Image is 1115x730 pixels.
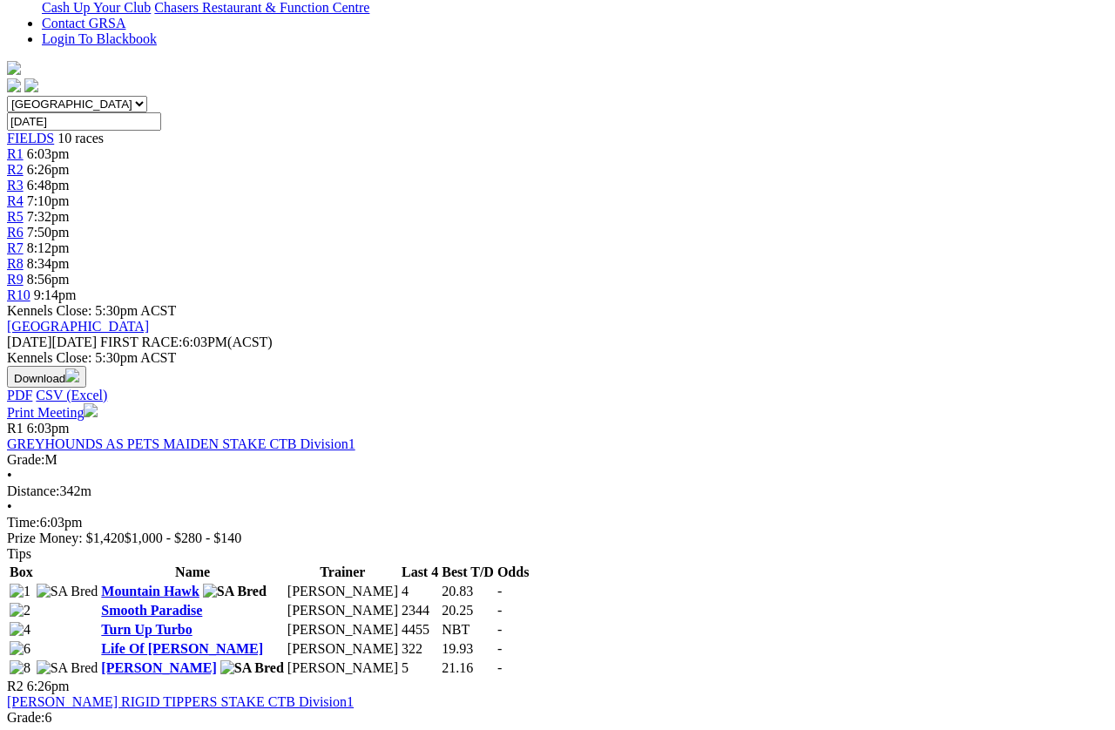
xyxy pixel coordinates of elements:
td: [PERSON_NAME] [287,640,399,658]
a: [PERSON_NAME] [101,660,216,675]
span: 7:10pm [27,193,70,208]
th: Trainer [287,564,399,581]
td: 21.16 [441,659,495,677]
a: R2 [7,162,24,177]
td: [PERSON_NAME] [287,659,399,677]
a: R6 [7,225,24,240]
a: GREYHOUNDS AS PETS MAIDEN STAKE CTB Division1 [7,436,355,451]
td: 4455 [401,621,439,639]
span: • [7,499,12,514]
a: R8 [7,256,24,271]
a: R3 [7,178,24,193]
span: 6:03pm [27,421,70,436]
a: R4 [7,193,24,208]
a: Turn Up Turbo [101,622,192,637]
a: R1 [7,146,24,161]
span: 7:50pm [27,225,70,240]
span: Box [10,564,33,579]
span: $1,000 - $280 - $140 [125,531,242,545]
span: R1 [7,421,24,436]
th: Odds [497,564,530,581]
span: [DATE] [7,335,97,349]
td: [PERSON_NAME] [287,583,399,600]
span: 6:26pm [27,162,70,177]
td: [PERSON_NAME] [287,621,399,639]
input: Select date [7,112,161,131]
img: 6 [10,641,30,657]
a: R5 [7,209,24,224]
div: 6 [7,710,1108,726]
a: Life Of [PERSON_NAME] [101,641,263,656]
span: - [497,622,502,637]
span: Kennels Close: 5:30pm ACST [7,303,176,318]
span: 9:14pm [34,287,77,302]
span: • [7,468,12,483]
span: 8:56pm [27,272,70,287]
td: 4 [401,583,439,600]
span: FIRST RACE: [100,335,182,349]
div: 342m [7,483,1108,499]
a: PDF [7,388,32,402]
span: 6:26pm [27,679,70,693]
a: CSV (Excel) [36,388,107,402]
span: 6:48pm [27,178,70,193]
img: SA Bred [203,584,267,599]
td: [PERSON_NAME] [287,602,399,619]
img: SA Bred [37,660,98,676]
a: Mountain Hawk [101,584,199,598]
img: 4 [10,622,30,638]
span: 6:03pm [27,146,70,161]
a: [GEOGRAPHIC_DATA] [7,319,149,334]
a: Print Meeting [7,405,98,420]
td: 2344 [401,602,439,619]
button: Download [7,366,86,388]
td: 322 [401,640,439,658]
td: 19.93 [441,640,495,658]
span: R2 [7,679,24,693]
img: 2 [10,603,30,618]
img: 8 [10,660,30,676]
span: 8:34pm [27,256,70,271]
span: Grade: [7,710,45,725]
a: FIELDS [7,131,54,145]
a: Smooth Paradise [101,603,202,618]
td: 20.25 [441,602,495,619]
span: 8:12pm [27,240,70,255]
img: SA Bred [37,584,98,599]
a: R10 [7,287,30,302]
th: Best T/D [441,564,495,581]
img: printer.svg [84,403,98,417]
span: Tips [7,546,31,561]
span: 10 races [57,131,104,145]
a: R9 [7,272,24,287]
img: facebook.svg [7,78,21,92]
span: - [497,641,502,656]
a: Contact GRSA [42,16,125,30]
div: M [7,452,1108,468]
span: 7:32pm [27,209,70,224]
span: - [497,660,502,675]
img: 1 [10,584,30,599]
td: 20.83 [441,583,495,600]
span: Grade: [7,452,45,467]
th: Last 4 [401,564,439,581]
th: Name [100,564,285,581]
div: Download [7,388,1108,403]
div: Prize Money: $1,420 [7,531,1108,546]
a: [PERSON_NAME] RIGID TIPPERS STAKE CTB Division1 [7,694,354,709]
img: twitter.svg [24,78,38,92]
a: Login To Blackbook [42,31,157,46]
span: R7 [7,240,24,255]
td: NBT [441,621,495,639]
span: Time: [7,515,40,530]
img: download.svg [65,368,79,382]
img: logo-grsa-white.png [7,61,21,75]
